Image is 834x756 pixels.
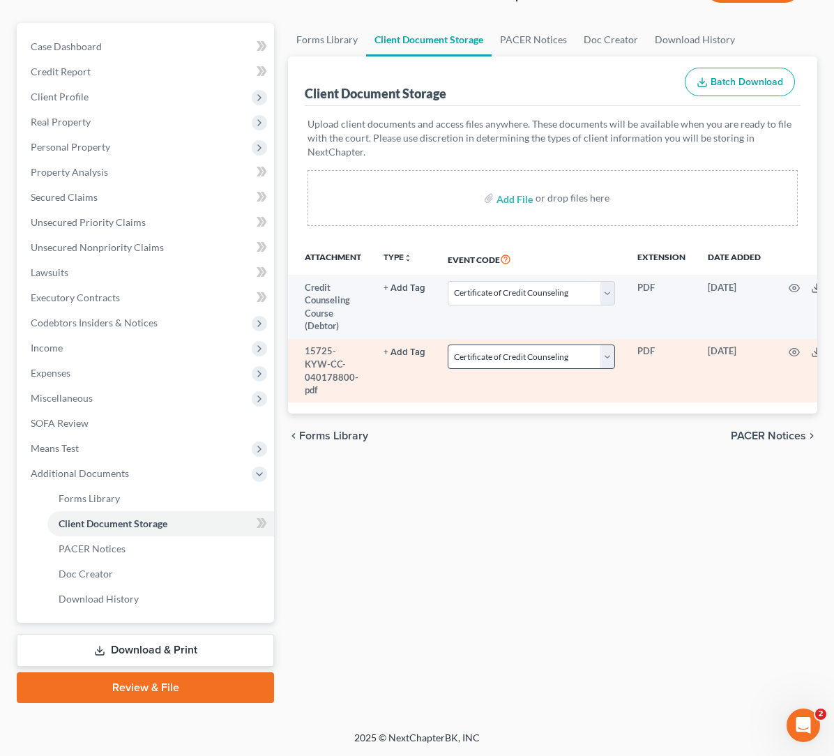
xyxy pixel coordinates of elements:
[31,91,89,103] span: Client Profile
[20,185,274,210] a: Secured Claims
[31,442,79,454] span: Means Test
[384,253,412,262] button: TYPEunfold_more
[697,339,772,403] td: [DATE]
[20,235,274,260] a: Unsecured Nonpriority Claims
[697,275,772,339] td: [DATE]
[31,342,63,354] span: Income
[20,260,274,285] a: Lawsuits
[20,34,274,59] a: Case Dashboard
[31,317,158,328] span: Codebtors Insiders & Notices
[20,160,274,185] a: Property Analysis
[31,141,110,153] span: Personal Property
[20,411,274,436] a: SOFA Review
[288,275,372,339] td: Credit Counseling Course (Debtor)
[82,731,752,756] div: 2025 © NextChapterBK, INC
[536,191,609,205] div: or drop files here
[626,339,697,403] td: PDF
[47,536,274,561] a: PACER Notices
[59,593,139,605] span: Download History
[31,241,164,253] span: Unsecured Nonpriority Claims
[711,76,783,88] span: Batch Download
[685,68,795,97] button: Batch Download
[626,275,697,339] td: PDF
[31,266,68,278] span: Lawsuits
[646,23,743,56] a: Download History
[626,243,697,275] th: Extension
[697,243,772,275] th: Date added
[384,284,425,293] button: + Add Tag
[288,23,366,56] a: Forms Library
[806,430,817,441] i: chevron_right
[59,568,113,580] span: Doc Creator
[31,191,98,203] span: Secured Claims
[305,85,446,102] div: Client Document Storage
[437,243,625,275] th: Event Code
[31,216,146,228] span: Unsecured Priority Claims
[31,392,93,404] span: Miscellaneous
[299,430,368,441] span: Forms Library
[47,561,274,587] a: Doc Creator
[59,517,167,529] span: Client Document Storage
[31,292,120,303] span: Executory Contracts
[288,430,368,441] button: chevron_left Forms Library
[366,23,492,56] a: Client Document Storage
[288,430,299,441] i: chevron_left
[31,116,91,128] span: Real Property
[47,587,274,612] a: Download History
[47,511,274,536] a: Client Document Storage
[31,166,108,178] span: Property Analysis
[59,543,126,554] span: PACER Notices
[20,285,274,310] a: Executory Contracts
[20,210,274,235] a: Unsecured Priority Claims
[20,59,274,84] a: Credit Report
[59,492,120,504] span: Forms Library
[575,23,646,56] a: Doc Creator
[47,486,274,511] a: Forms Library
[17,634,274,667] a: Download & Print
[384,345,425,358] a: + Add Tag
[31,367,70,379] span: Expenses
[384,348,425,357] button: + Add Tag
[17,672,274,703] a: Review & File
[31,40,102,52] span: Case Dashboard
[731,430,806,441] span: PACER Notices
[404,254,412,262] i: unfold_more
[31,417,89,429] span: SOFA Review
[288,339,372,403] td: 15725-KYW-CC-040178800-pdf
[288,243,372,275] th: Attachment
[308,117,798,159] p: Upload client documents and access files anywhere. These documents will be available when you are...
[731,430,817,441] button: PACER Notices chevron_right
[31,66,91,77] span: Credit Report
[31,467,129,479] span: Additional Documents
[492,23,575,56] a: PACER Notices
[384,281,425,294] a: + Add Tag
[815,709,826,720] span: 2
[787,709,820,742] iframe: Intercom live chat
